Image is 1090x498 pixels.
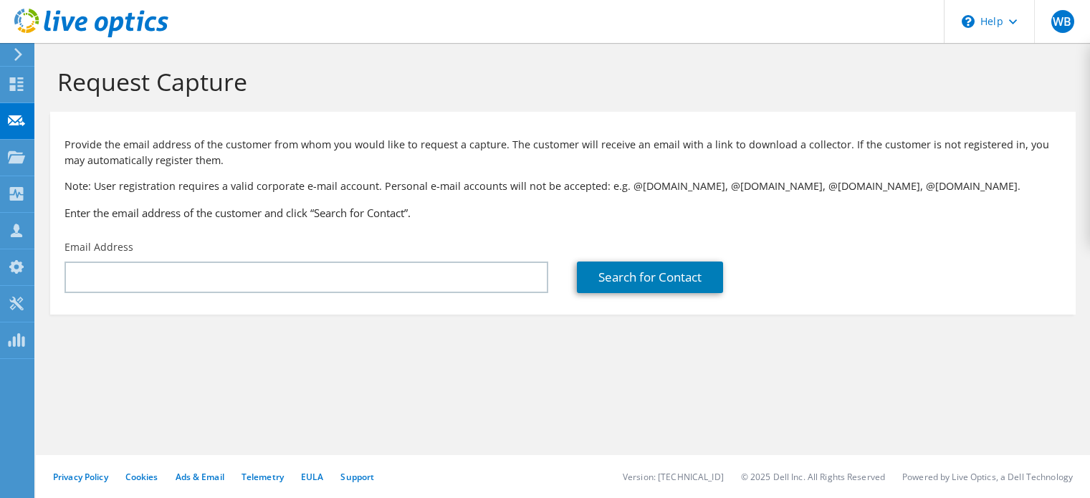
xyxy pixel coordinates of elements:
[242,471,284,483] a: Telemetry
[301,471,323,483] a: EULA
[64,137,1061,168] p: Provide the email address of the customer from whom you would like to request a capture. The cust...
[176,471,224,483] a: Ads & Email
[57,67,1061,97] h1: Request Capture
[623,471,724,483] li: Version: [TECHNICAL_ID]
[741,471,885,483] li: © 2025 Dell Inc. All Rights Reserved
[64,240,133,254] label: Email Address
[1051,10,1074,33] span: WB
[902,471,1073,483] li: Powered by Live Optics, a Dell Technology
[577,262,723,293] a: Search for Contact
[53,471,108,483] a: Privacy Policy
[125,471,158,483] a: Cookies
[64,178,1061,194] p: Note: User registration requires a valid corporate e-mail account. Personal e-mail accounts will ...
[340,471,374,483] a: Support
[64,205,1061,221] h3: Enter the email address of the customer and click “Search for Contact”.
[962,15,975,28] svg: \n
